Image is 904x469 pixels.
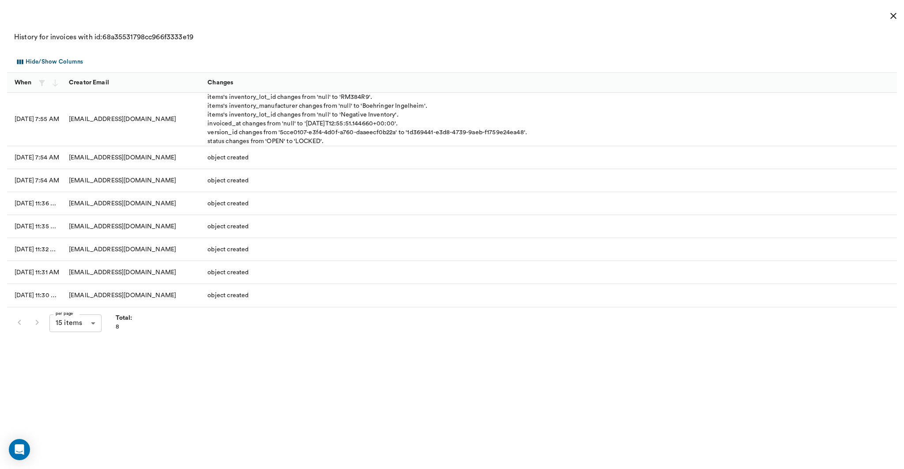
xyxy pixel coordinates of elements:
div: version_id changes from '5cce0107-e3f4-4d0f-a760-daaeecf0b22a' to '1d369441-e3d8-4739-9aeb-f1759e... [207,128,527,137]
div: Created [207,153,249,162]
div: items's inventory_lot_id changes from 'null' to 'RM384R9'. [207,93,527,102]
div: [EMAIL_ADDRESS][DOMAIN_NAME] [64,238,203,261]
div: Changes [207,70,233,95]
label: per page [56,310,73,317]
div: 8 [116,314,132,331]
div: Created [207,291,249,300]
div: 08/18/25 11:36 AM [15,199,60,208]
div: object created [207,245,249,254]
strong: When [15,79,32,86]
div: items's inventory_manufacturer changes from 'null' to 'Boehringer Ingelheim'. [207,102,527,110]
div: object created [207,153,249,162]
div: Changes [203,73,897,93]
div: object created [207,222,249,231]
div: History for invoices with id:68a35531798cc966f3333e19 [14,32,890,42]
strong: Creator Email [69,79,109,86]
div: 08/18/25 11:35 AM [15,222,60,231]
div: Created [207,176,249,185]
div: Created [207,199,249,208]
div: Created [207,245,249,254]
div: [EMAIL_ADDRESS][DOMAIN_NAME] [64,93,203,146]
div: 08/18/25 11:30 AM [15,291,60,300]
div: Created [207,222,249,231]
div: Open Intercom Messenger [9,439,30,460]
div: Created [207,268,249,277]
div: [EMAIL_ADDRESS][DOMAIN_NAME] [64,169,203,192]
button: Select columns [13,55,85,69]
strong: Total: [116,315,132,321]
div: status changes from 'OPEN' to 'LOCKED'. [207,137,527,146]
div: object created [207,268,249,277]
div: [EMAIL_ADDRESS][DOMAIN_NAME] [64,192,203,215]
div: 15 items [49,314,102,332]
div: items's inventory_lot_id changes from 'null' to 'Negative Inventory'. [207,110,527,119]
div: invoiced_at changes from 'null' to '[DATE]T12:55:51.144660+00:00'. [207,119,527,128]
div: 08/21/25 7:54 AM [15,153,59,162]
div: object created [207,199,249,208]
div: 08/21/25 7:55 AM [15,115,59,124]
div: 08/18/25 11:32 AM [15,245,60,254]
div: 08/21/25 7:54 AM [15,176,59,185]
div: [EMAIL_ADDRESS][DOMAIN_NAME] [64,284,203,307]
div: [EMAIL_ADDRESS][DOMAIN_NAME] [64,215,203,238]
div: 08/18/25 11:31 AM [15,268,59,277]
div: object created [207,291,249,300]
div: [EMAIL_ADDRESS][DOMAIN_NAME] [64,261,203,284]
div: object created [207,176,249,185]
button: Sort [875,76,888,89]
div: [EMAIL_ADDRESS][DOMAIN_NAME] [64,146,203,169]
button: close [885,7,902,25]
